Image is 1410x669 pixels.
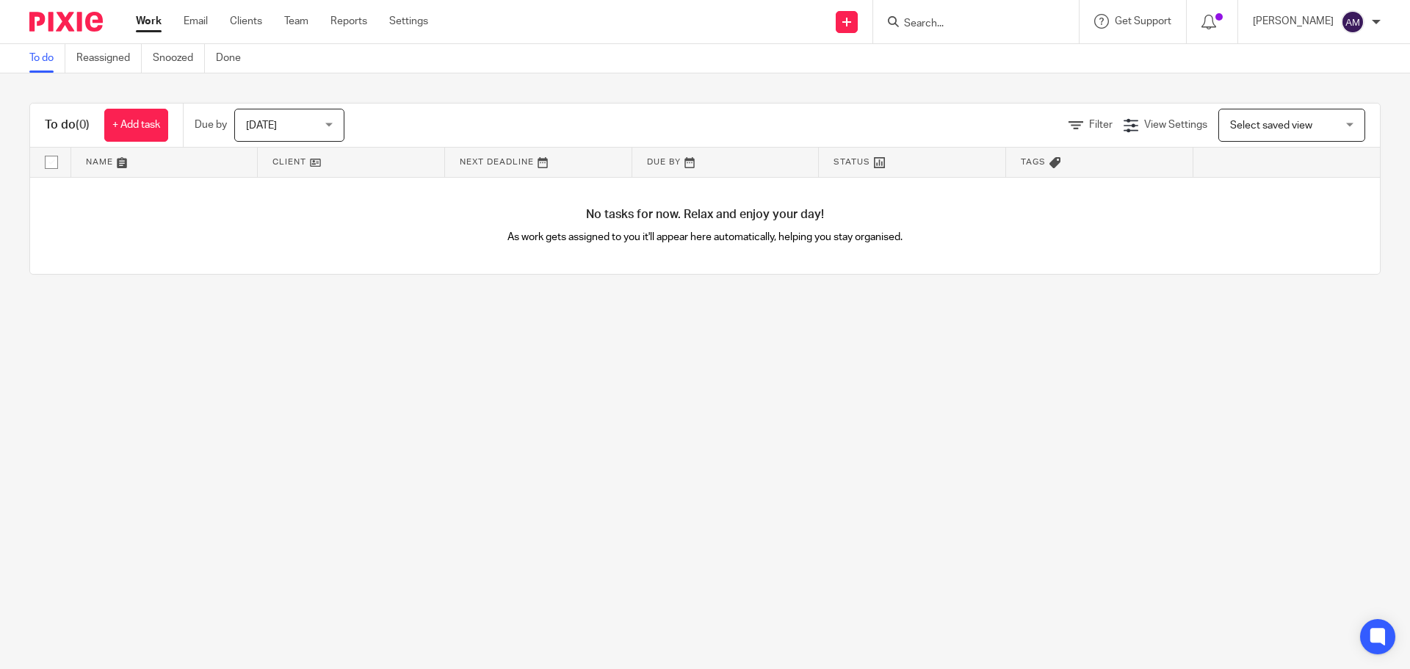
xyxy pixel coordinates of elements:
a: Reassigned [76,44,142,73]
input: Search [903,18,1035,31]
p: As work gets assigned to you it'll appear here automatically, helping you stay organised. [368,230,1043,245]
span: View Settings [1144,120,1207,130]
span: (0) [76,119,90,131]
p: [PERSON_NAME] [1253,14,1334,29]
h1: To do [45,117,90,133]
a: Team [284,14,308,29]
a: Settings [389,14,428,29]
span: Select saved view [1230,120,1312,131]
img: svg%3E [1341,10,1364,34]
span: Get Support [1115,16,1171,26]
p: Due by [195,117,227,132]
a: Snoozed [153,44,205,73]
a: Clients [230,14,262,29]
a: + Add task [104,109,168,142]
img: Pixie [29,12,103,32]
span: Filter [1089,120,1113,130]
a: To do [29,44,65,73]
h4: No tasks for now. Relax and enjoy your day! [30,207,1380,223]
a: Email [184,14,208,29]
span: [DATE] [246,120,277,131]
a: Reports [330,14,367,29]
a: Work [136,14,162,29]
span: Tags [1021,158,1046,166]
a: Done [216,44,252,73]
